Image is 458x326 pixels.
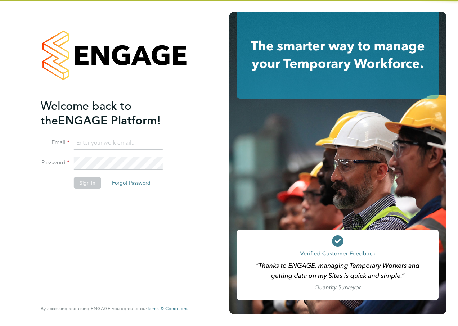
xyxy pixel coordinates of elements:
[74,137,163,150] input: Enter your work email...
[41,159,69,167] label: Password
[147,306,188,312] a: Terms & Conditions
[106,177,156,189] button: Forgot Password
[41,305,188,312] span: By accessing and using ENGAGE you agree to our
[41,139,69,146] label: Email
[74,177,101,189] button: Sign In
[41,99,131,128] span: Welcome back to the
[41,99,181,128] h2: ENGAGE Platform!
